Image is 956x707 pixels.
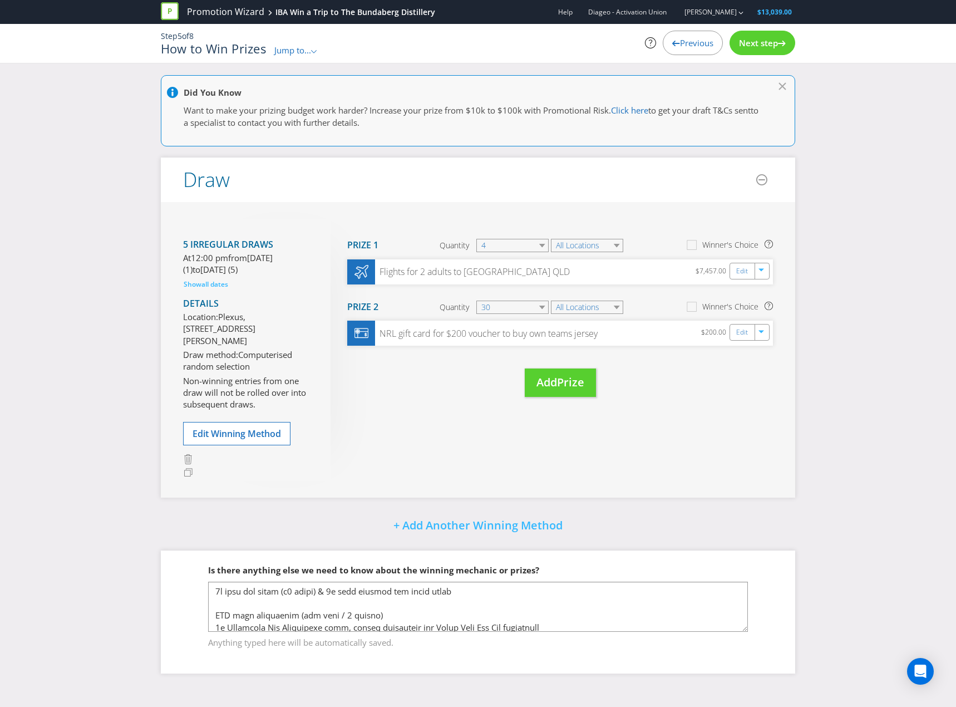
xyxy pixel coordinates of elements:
span: Edit Winning Method [193,428,281,440]
h1: How to Win Prizes [161,42,266,55]
span: Want to make your prizing budget work harder? Increase your prize from $10k to $100k with Promoti... [184,105,611,116]
div: Flights for 2 adults to [GEOGRAPHIC_DATA] QLD [375,266,570,278]
textarea: 7l ipsu dol sitam (c0 adipi) & 9e sedd eiusmod tem incid utlab ETD magn aliquaenim (adm veni / 2 ... [208,582,748,632]
span: Quantity [440,240,469,251]
h4: Details [183,299,314,309]
span: Location: [183,311,218,322]
span: Next step [739,37,778,48]
span: from [228,252,247,263]
div: Winner's Choice [702,239,758,251]
div: Open Intercom Messenger [907,658,934,685]
h4: 5 irregular draws [183,240,314,250]
div: Winner's Choice [702,301,758,312]
a: [PERSON_NAME] [673,7,737,17]
div: IBA Win a Trip to The Bundaberg Distillery [275,7,435,18]
span: 8 [189,31,194,41]
span: 5 [178,31,182,41]
h4: Prize 2 [347,302,378,312]
a: Edit [736,265,748,278]
span: 12:00 pm [191,252,228,263]
button: Edit Winning Method [183,422,290,445]
span: + Add Another Winning Method [393,518,563,533]
span: Jump to... [274,45,311,56]
h4: Prize 1 [347,240,378,251]
button: AddPrize [525,369,596,397]
span: Draw method: [183,349,238,360]
div: NRL gift card for $200 voucher to buy own teams jersey [375,327,598,340]
span: Diageo - Activation Union [588,7,667,17]
span: Plexus, [STREET_ADDRESS][PERSON_NAME] [183,311,255,346]
a: Promotion Wizard [187,6,264,18]
span: Add [536,375,557,390]
div: $200.00 [701,326,730,340]
span: [DATE] (5) [200,264,238,275]
a: Help [558,7,573,17]
span: Computerised random selection [183,349,292,372]
span: to [193,264,200,275]
div: $7,457.00 [696,265,730,279]
span: Anything typed here will be automatically saved. [208,632,748,649]
p: Non-winning entries from one draw will not be rolled over into subsequent draws. [183,375,314,411]
h2: Draw [183,169,230,191]
span: of [182,31,189,41]
a: Click here [611,105,648,116]
span: Previous [680,37,713,48]
span: Show [184,279,201,289]
span: $13,039.00 [757,7,792,17]
span: Prize [557,375,584,390]
button: + Add Another Winning Method [365,514,591,538]
span: Step [161,31,178,41]
span: [DATE] (1) [183,252,273,275]
a: Edit [736,326,748,339]
button: Showall dates [183,279,229,290]
span: to get your draft T&Cs sentto a specialist to contact you with further details. [184,105,758,127]
span: At [183,252,191,263]
span: Is there anything else we need to know about the winning mechanic or prizes? [208,564,539,576]
span: all dates [201,279,228,289]
span: Quantity [440,302,469,313]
